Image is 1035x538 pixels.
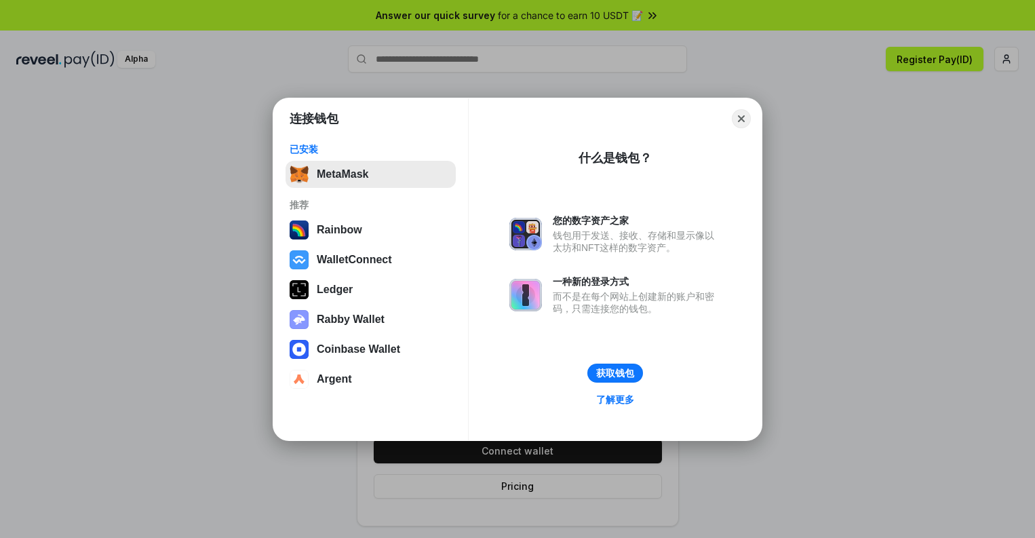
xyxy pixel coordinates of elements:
img: svg+xml,%3Csvg%20xmlns%3D%22http%3A%2F%2Fwww.w3.org%2F2000%2Fsvg%22%20fill%3D%22none%22%20viewBox... [509,218,542,250]
button: Argent [286,366,456,393]
h1: 连接钱包 [290,111,338,127]
img: svg+xml,%3Csvg%20xmlns%3D%22http%3A%2F%2Fwww.w3.org%2F2000%2Fsvg%22%20width%3D%2228%22%20height%3... [290,280,309,299]
img: svg+xml,%3Csvg%20width%3D%22120%22%20height%3D%22120%22%20viewBox%3D%220%200%20120%20120%22%20fil... [290,220,309,239]
div: Rabby Wallet [317,313,385,326]
div: WalletConnect [317,254,392,266]
div: 您的数字资产之家 [553,214,721,227]
div: 钱包用于发送、接收、存储和显示像以太坊和NFT这样的数字资产。 [553,229,721,254]
button: WalletConnect [286,246,456,273]
div: 什么是钱包？ [579,150,652,166]
img: svg+xml,%3Csvg%20xmlns%3D%22http%3A%2F%2Fwww.w3.org%2F2000%2Fsvg%22%20fill%3D%22none%22%20viewBox... [509,279,542,311]
button: Close [732,109,751,128]
div: 了解更多 [596,393,634,406]
div: 已安装 [290,143,452,155]
button: MetaMask [286,161,456,188]
button: Ledger [286,276,456,303]
div: Ledger [317,284,353,296]
img: svg+xml,%3Csvg%20width%3D%2228%22%20height%3D%2228%22%20viewBox%3D%220%200%2028%2028%22%20fill%3D... [290,250,309,269]
button: Coinbase Wallet [286,336,456,363]
div: Rainbow [317,224,362,236]
div: Coinbase Wallet [317,343,400,356]
div: 一种新的登录方式 [553,275,721,288]
button: 获取钱包 [587,364,643,383]
img: svg+xml,%3Csvg%20xmlns%3D%22http%3A%2F%2Fwww.w3.org%2F2000%2Fsvg%22%20fill%3D%22none%22%20viewBox... [290,310,309,329]
img: svg+xml,%3Csvg%20width%3D%2228%22%20height%3D%2228%22%20viewBox%3D%220%200%2028%2028%22%20fill%3D... [290,340,309,359]
a: 了解更多 [588,391,642,408]
div: 获取钱包 [596,367,634,379]
img: svg+xml,%3Csvg%20width%3D%2228%22%20height%3D%2228%22%20viewBox%3D%220%200%2028%2028%22%20fill%3D... [290,370,309,389]
div: 推荐 [290,199,452,211]
img: svg+xml,%3Csvg%20fill%3D%22none%22%20height%3D%2233%22%20viewBox%3D%220%200%2035%2033%22%20width%... [290,165,309,184]
button: Rabby Wallet [286,306,456,333]
div: Argent [317,373,352,385]
div: 而不是在每个网站上创建新的账户和密码，只需连接您的钱包。 [553,290,721,315]
div: MetaMask [317,168,368,180]
button: Rainbow [286,216,456,244]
